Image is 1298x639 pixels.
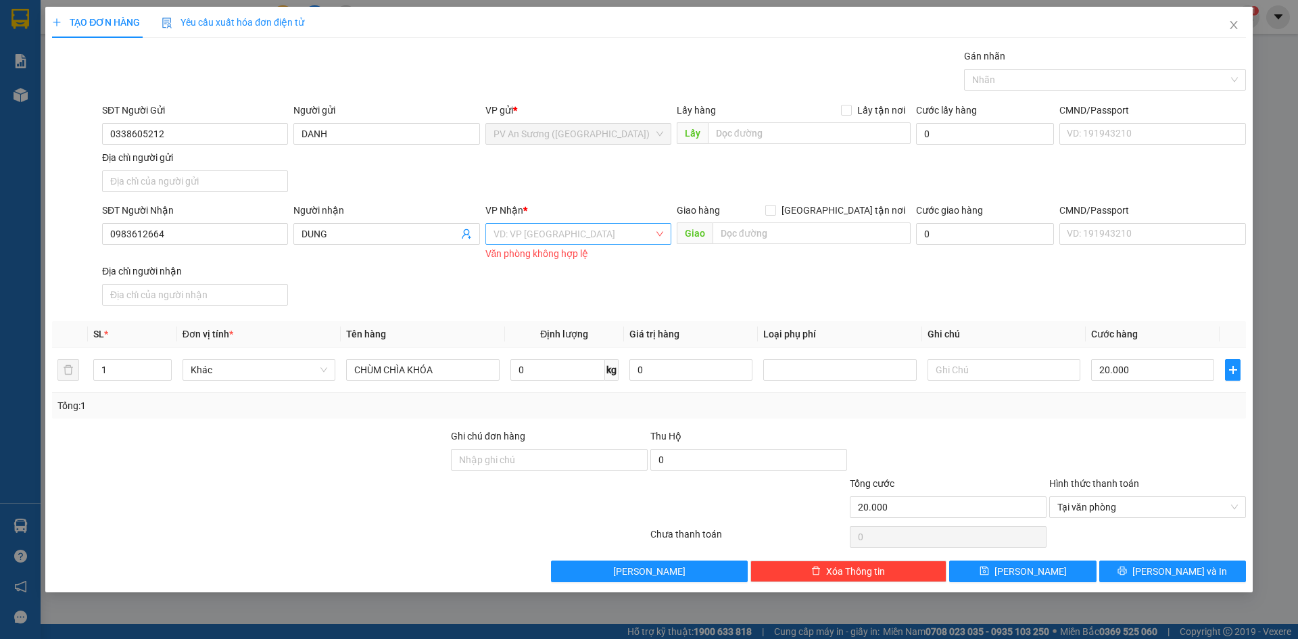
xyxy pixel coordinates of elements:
input: VD: Bàn, Ghế [346,359,499,381]
input: Cước giao hàng [916,223,1054,245]
span: Đơn vị tính [183,329,233,339]
div: CMND/Passport [1059,203,1245,218]
div: Địa chỉ người gửi [102,150,288,165]
button: delete [57,359,79,381]
span: Giá trị hàng [629,329,679,339]
div: SĐT Người Nhận [102,203,288,218]
span: Thu Hộ [650,431,681,442]
input: Cước lấy hàng [916,123,1054,145]
label: Cước giao hàng [916,205,983,216]
label: Gán nhãn [964,51,1005,62]
div: CMND/Passport [1059,103,1245,118]
span: [PERSON_NAME] và In [1132,564,1227,579]
li: In ngày: 12:56 14/10 [7,100,172,119]
span: SL [93,329,104,339]
div: Địa chỉ người nhận [102,264,288,279]
div: Văn phòng không hợp lệ [485,246,671,262]
span: printer [1117,566,1127,577]
span: VP Nhận [485,205,523,216]
button: plus [1225,359,1240,381]
span: delete [811,566,821,577]
button: save[PERSON_NAME] [949,561,1096,582]
span: Lấy [677,122,708,144]
div: VP gửi [485,103,671,118]
span: Khác [191,360,327,380]
input: Ghi chú đơn hàng [451,449,648,471]
span: kg [605,359,619,381]
div: Chưa thanh toán [649,527,848,550]
span: Giao hàng [677,205,720,216]
label: Cước lấy hàng [916,105,977,116]
span: plus [1226,364,1239,375]
input: Dọc đường [713,222,911,244]
label: Hình thức thanh toán [1049,478,1139,489]
span: Yêu cầu xuất hóa đơn điện tử [162,17,304,28]
span: PV An Sương (Hàng Hóa) [494,124,663,144]
span: Cước hàng [1091,329,1138,339]
input: 0 [629,359,752,381]
span: close [1228,20,1239,30]
span: Tại văn phòng [1057,497,1238,517]
div: Người nhận [293,203,479,218]
span: Lấy tận nơi [852,103,911,118]
input: Ghi Chú [928,359,1080,381]
span: Định lượng [540,329,588,339]
input: Địa chỉ của người gửi [102,170,288,192]
input: Địa chỉ của người nhận [102,284,288,306]
button: printer[PERSON_NAME] và In [1099,561,1246,582]
span: [GEOGRAPHIC_DATA] tận nơi [776,203,911,218]
img: logo.jpg [7,7,81,81]
li: Thảo [PERSON_NAME] [7,81,172,100]
span: save [980,566,989,577]
label: Ghi chú đơn hàng [451,431,525,442]
div: SĐT Người Gửi [102,103,288,118]
img: icon [162,18,172,28]
th: Loại phụ phí [758,321,921,348]
span: Tên hàng [346,329,386,339]
div: Người gửi [293,103,479,118]
span: Tổng cước [850,478,894,489]
button: deleteXóa Thông tin [750,561,947,582]
button: [PERSON_NAME] [551,561,748,582]
th: Ghi chú [922,321,1086,348]
span: TẠO ĐƠN HÀNG [52,17,140,28]
span: Lấy hàng [677,105,716,116]
span: plus [52,18,62,27]
div: Tổng: 1 [57,398,501,413]
span: Giao [677,222,713,244]
span: [PERSON_NAME] [613,564,686,579]
span: [PERSON_NAME] [994,564,1067,579]
span: user-add [461,229,472,239]
input: Dọc đường [708,122,911,144]
span: Xóa Thông tin [826,564,885,579]
button: Close [1215,7,1253,45]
